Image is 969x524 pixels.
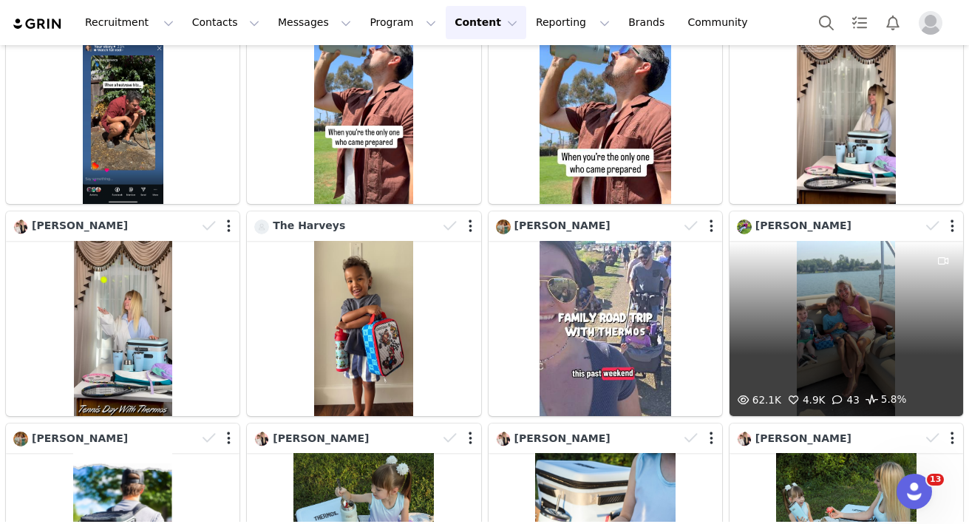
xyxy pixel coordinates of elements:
[755,432,851,444] span: [PERSON_NAME]
[13,432,28,446] img: 0a82b6d1-314c-46ae-9f44-662a2a6138cd.jpg
[897,474,932,509] iframe: Intercom live chat
[446,6,526,39] button: Content
[254,220,269,234] img: 672bbe7f-e75b-45ab-994e-be04e2bd8e28--s.jpg
[877,6,909,39] button: Notifications
[269,6,360,39] button: Messages
[927,474,944,486] span: 13
[810,6,843,39] button: Search
[619,6,678,39] a: Brands
[32,432,128,444] span: [PERSON_NAME]
[735,394,781,406] span: 62.1K
[527,6,619,39] button: Reporting
[496,220,511,234] img: 0a82b6d1-314c-46ae-9f44-662a2a6138cd.jpg
[183,6,268,39] button: Contacts
[32,220,128,231] span: [PERSON_NAME]
[12,17,64,31] img: grin logo
[514,220,611,231] span: [PERSON_NAME]
[910,11,957,35] button: Profile
[273,220,345,231] span: The Harveys
[254,432,269,446] img: 393564a8-7fba-49f1-bf15-85c4d0f946c9.jpg
[496,432,511,446] img: 393564a8-7fba-49f1-bf15-85c4d0f946c9.jpg
[755,220,851,231] span: [PERSON_NAME]
[863,391,907,409] span: 5.8%
[737,432,752,446] img: 393564a8-7fba-49f1-bf15-85c4d0f946c9.jpg
[514,432,611,444] span: [PERSON_NAME]
[829,394,859,406] span: 43
[919,11,942,35] img: placeholder-profile.jpg
[785,394,826,406] span: 4.9K
[13,220,28,234] img: 393564a8-7fba-49f1-bf15-85c4d0f946c9.jpg
[361,6,445,39] button: Program
[679,6,764,39] a: Community
[76,6,183,39] button: Recruitment
[273,432,369,444] span: [PERSON_NAME]
[843,6,876,39] a: Tasks
[737,220,752,234] img: d5b4b32d-a43d-4093-9716-a2dd98e0e211.jpg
